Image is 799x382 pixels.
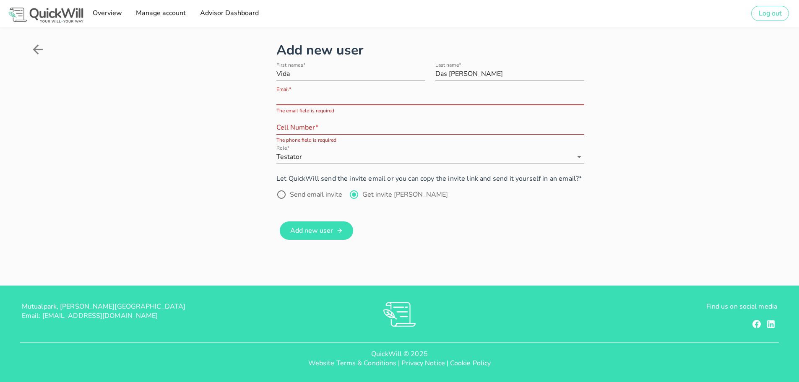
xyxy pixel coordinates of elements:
span: Advisor Dashboard [199,8,258,18]
div: The phone field is required [276,138,584,143]
span: Add new user [290,226,333,235]
label: Get invite [PERSON_NAME] [362,190,448,199]
a: Manage account [133,5,188,22]
img: RVs0sauIwKhMoGR03FLGkjXSOVwkZRnQsltkF0QxpTsornXsmh1o7vbL94pqF3d8sZvAAAAAElFTkSuQmCC [383,302,416,327]
label: Let QuickWill send the invite email or you can copy the invite link and send it yourself in an em... [276,174,582,183]
span: | [447,359,448,368]
span: Log out [758,9,782,18]
label: Role* [276,145,289,151]
label: First names* [276,62,305,68]
p: QuickWill © 2025 [7,349,792,359]
label: Send email invite [290,190,342,199]
p: Find us on social media [526,302,777,311]
img: Logo [7,6,85,24]
label: Last name* [435,62,461,68]
h1: Add new user [276,40,584,60]
a: Overview [89,5,124,22]
button: Add new user [280,221,353,240]
div: The email field is required [276,108,584,113]
span: Email: [EMAIL_ADDRESS][DOMAIN_NAME] [22,311,158,320]
div: Testator [276,153,302,161]
a: Advisor Dashboard [197,5,261,22]
a: Privacy Notice [401,359,445,368]
div: Role*Testator [276,150,584,164]
a: Website Terms & Conditions [308,359,397,368]
span: Manage account [135,8,186,18]
span: Mutualpark, [PERSON_NAME][GEOGRAPHIC_DATA] [22,302,185,311]
a: Cookie Policy [450,359,491,368]
button: Log out [751,6,789,21]
label: Email* [276,86,291,93]
span: | [398,359,400,368]
span: Overview [92,8,122,18]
